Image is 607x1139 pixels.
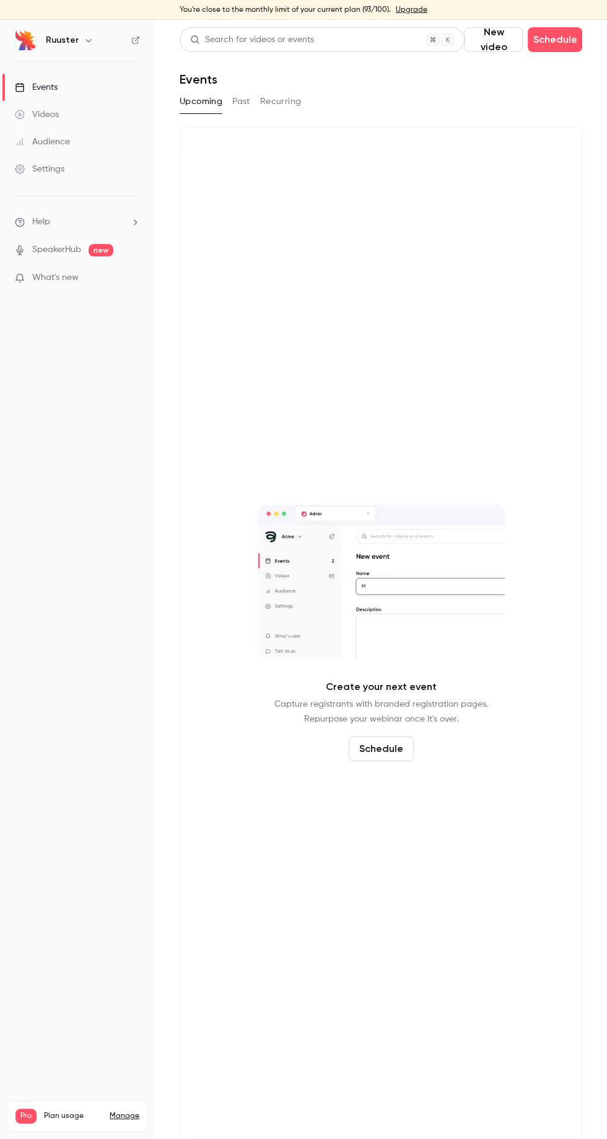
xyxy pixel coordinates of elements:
button: New video [465,27,523,52]
button: Recurring [260,92,302,111]
a: Manage [110,1111,139,1121]
div: Audience [15,136,70,148]
h6: Ruuster [46,34,79,46]
h1: Events [180,72,217,87]
button: Schedule [528,27,582,52]
button: Past [232,92,250,111]
span: Help [32,216,50,229]
li: help-dropdown-opener [15,216,140,229]
a: SpeakerHub [32,243,81,256]
div: Settings [15,163,64,175]
button: Upcoming [180,92,222,111]
div: Videos [15,108,59,121]
a: Upgrade [396,5,427,15]
span: What's new [32,271,79,284]
div: Events [15,81,58,94]
span: Plan usage [44,1111,102,1121]
p: Create your next event [326,679,437,694]
span: Pro [15,1109,37,1124]
img: Ruuster [15,30,35,50]
span: new [89,244,113,256]
div: Search for videos or events [190,33,314,46]
p: Capture registrants with branded registration pages. Repurpose your webinar once it's over. [274,697,488,727]
button: Schedule [349,736,414,761]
